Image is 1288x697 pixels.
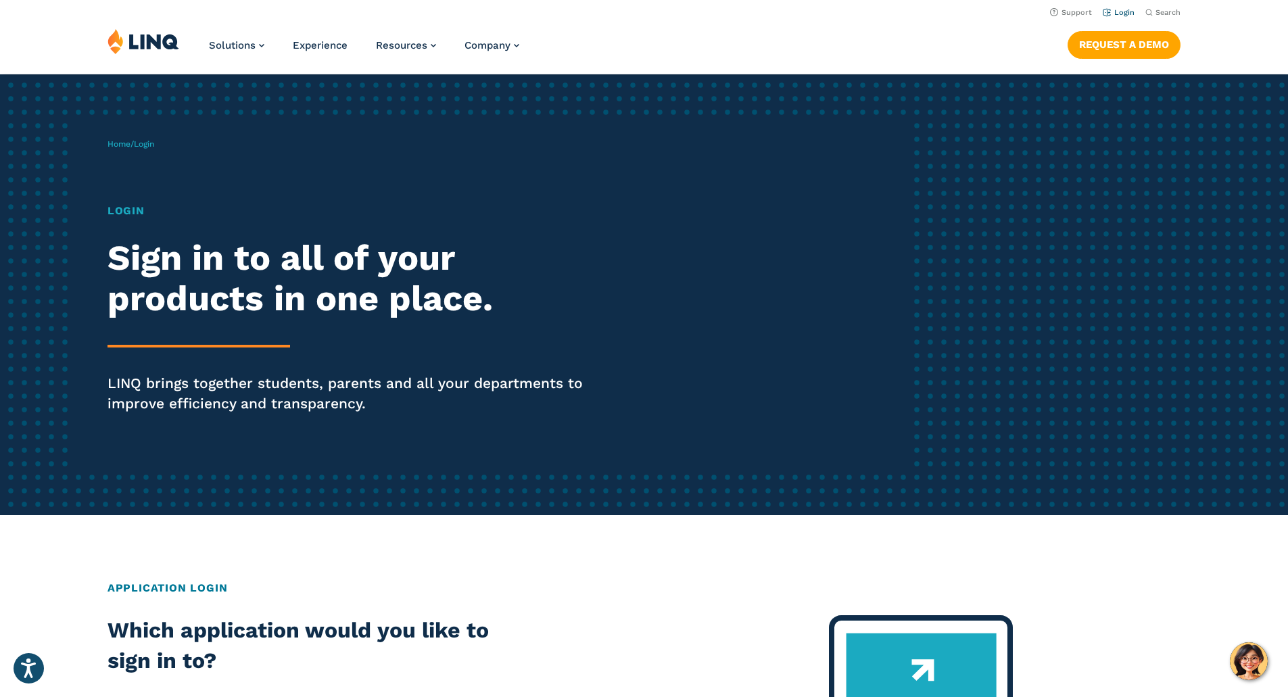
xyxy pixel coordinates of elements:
[293,39,348,51] a: Experience
[464,39,510,51] span: Company
[209,28,519,73] nav: Primary Navigation
[464,39,519,51] a: Company
[376,39,427,51] span: Resources
[108,139,154,149] span: /
[108,203,604,219] h1: Login
[1155,8,1180,17] span: Search
[1068,31,1180,58] a: Request a Demo
[108,373,604,414] p: LINQ brings together students, parents and all your departments to improve efficiency and transpa...
[376,39,436,51] a: Resources
[209,39,264,51] a: Solutions
[1050,8,1092,17] a: Support
[1103,8,1135,17] a: Login
[108,615,536,677] h2: Which application would you like to sign in to?
[108,28,179,54] img: LINQ | K‑12 Software
[1068,28,1180,58] nav: Button Navigation
[1230,642,1268,680] button: Hello, have a question? Let’s chat.
[108,238,604,319] h2: Sign in to all of your products in one place.
[108,580,1180,596] h2: Application Login
[134,139,154,149] span: Login
[108,139,130,149] a: Home
[209,39,256,51] span: Solutions
[1145,7,1180,18] button: Open Search Bar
